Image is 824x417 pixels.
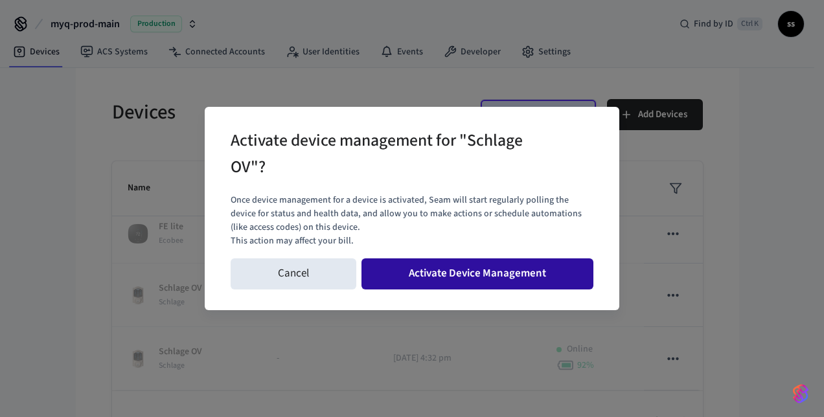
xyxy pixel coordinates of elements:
button: Activate Device Management [361,258,593,289]
button: Cancel [231,258,356,289]
p: This action may affect your bill. [231,234,593,248]
h2: Activate device management for "Schlage OV"? [231,122,557,188]
p: Once device management for a device is activated, Seam will start regularly polling the device fo... [231,194,593,234]
img: SeamLogoGradient.69752ec5.svg [793,383,808,404]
